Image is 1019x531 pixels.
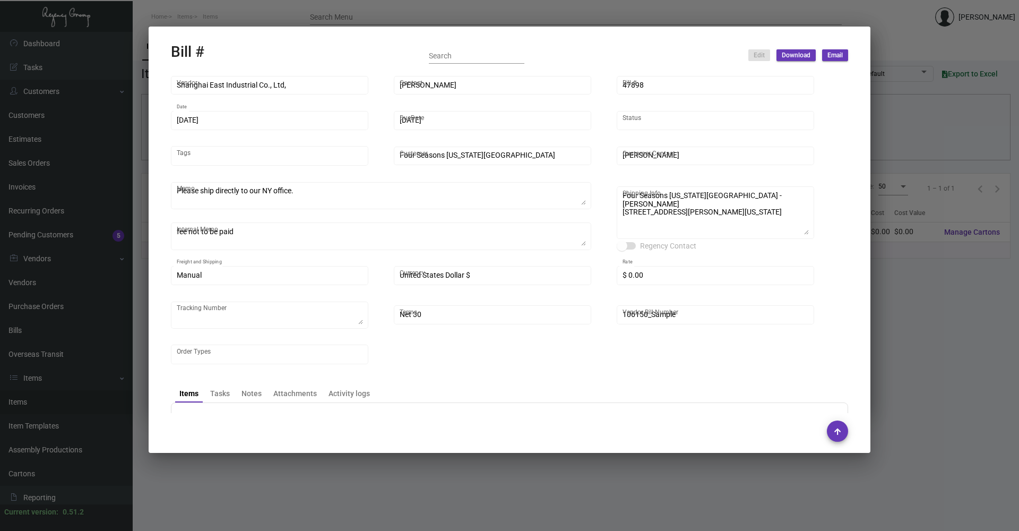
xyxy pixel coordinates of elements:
[822,49,848,61] button: Email
[827,51,843,60] span: Email
[177,271,202,279] span: Manual
[776,49,816,61] button: Download
[210,388,230,399] div: Tasks
[329,388,370,399] div: Activity logs
[754,51,765,60] span: Edit
[4,507,58,518] div: Current version:
[179,388,198,399] div: Items
[782,51,810,60] span: Download
[640,239,696,252] span: Regency Contact
[63,507,84,518] div: 0.51.2
[273,388,317,399] div: Attachments
[748,49,770,61] button: Edit
[241,388,262,399] div: Notes
[171,43,204,61] h2: Bill #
